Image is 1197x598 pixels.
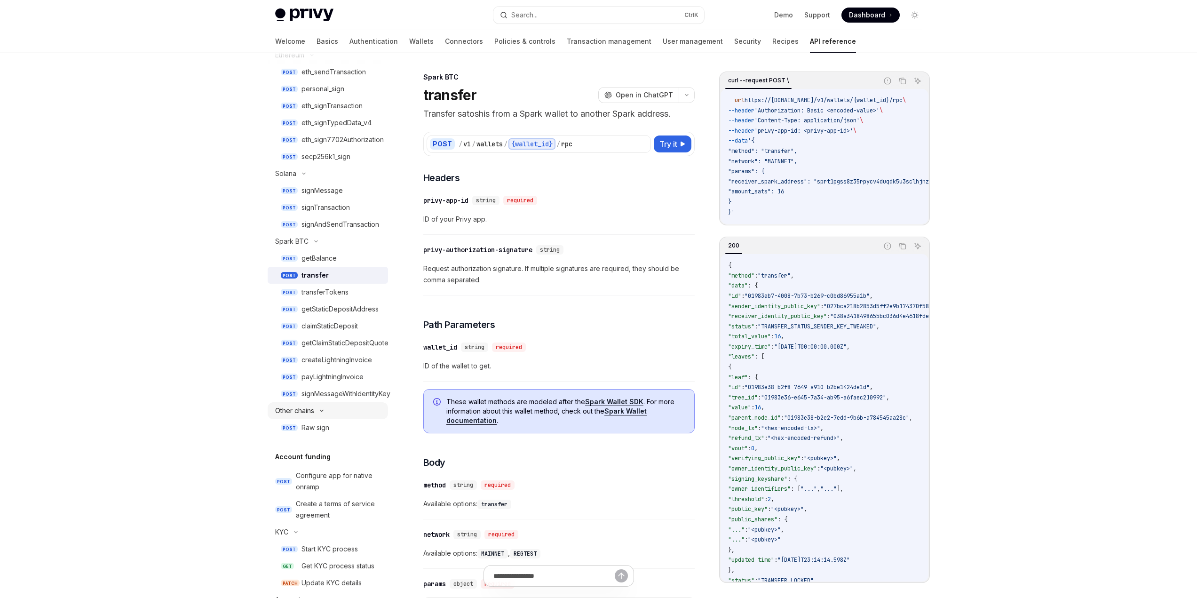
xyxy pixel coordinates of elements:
span: "..." [728,526,745,534]
div: payLightningInvoice [301,371,364,383]
div: / [472,139,476,149]
div: eth_sign7702Authorization [301,134,384,145]
span: , [754,445,758,452]
span: : [751,404,754,411]
span: : [745,536,748,543]
a: Basics [317,30,338,53]
span: POST [281,69,298,76]
span: : [801,454,804,462]
span: "<pubkey>" [771,505,804,513]
span: : [764,495,768,503]
span: : [758,424,761,432]
div: wallets [476,139,503,149]
a: GETGet KYC process status [268,558,388,574]
span: , [817,485,820,493]
span: POST [281,374,298,381]
span: "network": "MAINNET", [728,158,797,165]
span: : { [748,282,758,289]
div: Solana [275,168,296,179]
a: POSTsignMessageWithIdentityKey [268,385,388,402]
div: Start KYC process [301,543,358,555]
a: POSTRaw sign [268,419,388,436]
span: POST [281,86,298,93]
a: POSTeth_signTransaction [268,97,388,114]
span: , [814,577,817,584]
span: 'privy-app-id: <privy-app-id>' [754,127,853,135]
h1: transfer [423,87,477,104]
span: Available options: , [423,548,695,559]
span: Try it [659,138,677,150]
span: POST [281,272,298,279]
div: required [503,196,537,205]
span: , [804,505,807,513]
span: ID of your Privy app. [423,214,695,225]
a: POSTpersonal_sign [268,80,388,97]
span: "sender_identity_public_key" [728,303,820,310]
h5: Account funding [275,451,331,462]
span: 'Content-Type: application/json' [754,117,860,124]
span: "method" [728,272,754,279]
div: personal_sign [301,83,344,95]
div: getBalance [301,253,337,264]
span: "refund_tx" [728,434,764,442]
a: POSTcreateLightningInvoice [268,351,388,368]
code: MAINNET [477,549,508,558]
span: --header [728,107,754,114]
span: POST [281,103,298,110]
span: "params": { [728,167,764,175]
a: Spark Wallet SDK [585,398,643,406]
span: POST [281,340,298,347]
a: Demo [774,10,793,20]
span: : [781,414,784,422]
div: / [459,139,462,149]
span: : [754,323,758,330]
div: signTransaction [301,202,350,213]
span: "TRANSFER_LOCKED" [758,577,814,584]
code: transfer [477,500,511,509]
div: eth_signTypedData_v4 [301,117,372,128]
span: Path Parameters [423,318,495,331]
span: , [870,383,873,391]
span: "total_value" [728,333,771,340]
span: : { [777,516,787,523]
span: "status" [728,323,754,330]
span: "expiry_time" [728,343,771,351]
span: "<hex-encoded-tx>" [761,424,820,432]
div: Spark BTC [275,236,309,247]
a: Support [804,10,830,20]
span: : [820,303,824,310]
span: 0 [751,445,754,452]
div: curl --request POST \ [725,75,792,86]
span: , [840,434,843,442]
div: Raw sign [301,422,329,433]
div: eth_signTransaction [301,100,363,112]
span: , [791,272,794,279]
div: KYC [275,526,288,538]
span: : [741,383,745,391]
a: POSTeth_signTypedData_v4 [268,114,388,131]
span: POST [281,204,298,211]
div: signAndSendTransaction [301,219,379,230]
span: "threshold" [728,495,764,503]
span: PATCH [281,580,300,587]
span: "..." [728,536,745,543]
a: POSTtransfer [268,267,388,284]
span: , [781,333,784,340]
button: Copy the contents from the code block [896,240,909,252]
span: POST [281,221,298,228]
span: POST [281,255,298,262]
img: light logo [275,8,333,22]
span: "tree_id" [728,394,758,401]
div: privy-app-id [423,196,468,205]
button: Copy the contents from the code block [896,75,909,87]
span: "data" [728,282,748,289]
button: Send message [615,569,628,582]
div: Other chains [275,405,314,416]
span: POST [281,187,298,194]
button: Report incorrect code [881,240,894,252]
span: POST [281,391,298,398]
span: "updated_time" [728,556,774,564]
a: POSTeth_sendTransaction [268,64,388,80]
div: Update KYC details [301,577,362,589]
span: "method": "transfer", [728,147,797,155]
